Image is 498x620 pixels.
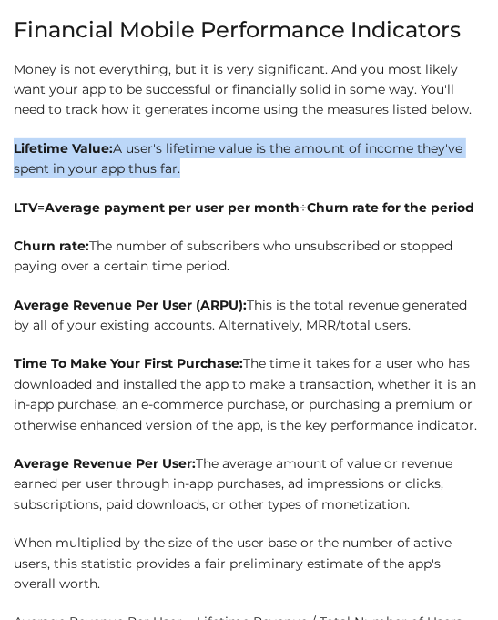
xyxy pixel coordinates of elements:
p: = ÷ [14,198,484,218]
b: Average payment per user per month [45,199,300,216]
p: Money is not everything, but it is very significant. And you most likely want your app to be succ... [14,59,484,120]
b: LTV [14,199,37,216]
b: Average Revenue Per User (ARPU): [14,297,247,313]
h2: Financial Mobile Performance Indicators [14,19,484,41]
b: Churn rate for the period [307,199,474,216]
p: The number of subscribers who unsubscribed or stopped paying over a certain time period. [14,236,484,277]
p: The time it takes for a user who has downloaded and installed the app to make a transaction, whet... [14,353,484,435]
p: The average amount of value or revenue earned per user through in-app purchases, ad impressions o... [14,453,484,514]
b: Average Revenue Per User: [14,455,196,472]
p: When multiplied by the size of the user base or the number of active users, this statistic provid... [14,533,484,594]
b: Time To Make Your First Purchase: [14,355,243,371]
b: Lifetime Value: [14,140,113,157]
p: This is the total revenue generated by all of your existing accounts. Alternatively, MRR/total us... [14,295,484,336]
b: Churn rate: [14,238,89,254]
p: A user's lifetime value is the amount of income they've spent in your app thus far. [14,138,484,179]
